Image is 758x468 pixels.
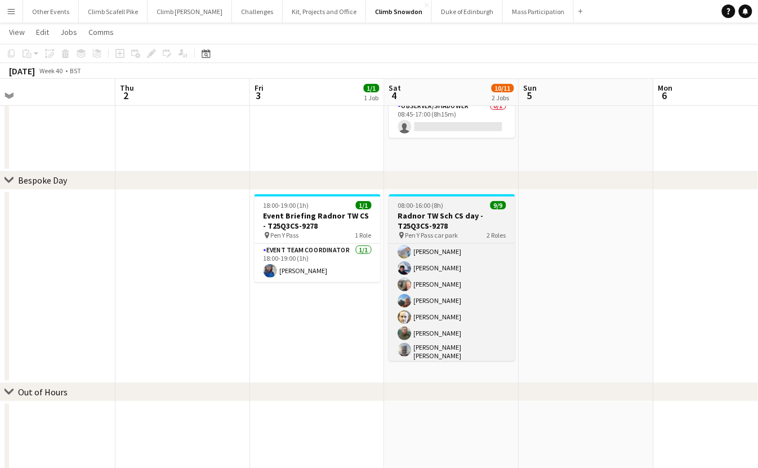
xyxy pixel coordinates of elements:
span: 9/9 [491,201,506,210]
span: Fri [255,83,264,93]
div: [DATE] [9,65,35,77]
span: 3 [253,89,264,102]
app-card-role: Mountain Leader8/808:00-16:00 (8h)[PERSON_NAME][PERSON_NAME][PERSON_NAME][PERSON_NAME][PERSON_NAM... [389,208,515,364]
app-job-card: 18:00-19:00 (1h)1/1Event Briefing Radnor TW CS - T25Q3CS-9278 Pen Y Pass1 RoleEvent Team Coordina... [255,194,381,282]
span: Pen Y Pass car park [405,231,458,239]
span: 2 [118,89,134,102]
span: 5 [522,89,537,102]
span: View [9,27,25,37]
span: 2 Roles [487,231,506,239]
span: Edit [36,27,49,37]
a: Comms [84,25,118,39]
div: BST [70,66,81,75]
span: 1/1 [364,84,380,92]
span: Sat [389,83,402,93]
span: Thu [120,83,134,93]
span: 1 Role [355,231,372,239]
span: Pen Y Pass [271,231,299,239]
h3: Event Briefing Radnor TW CS - T25Q3CS-9278 [255,211,381,231]
button: Climb [PERSON_NAME] [148,1,232,23]
button: Other Events [23,1,79,23]
a: Jobs [56,25,82,39]
button: Climb Snowdon [366,1,432,23]
app-card-role: Observer/Shadower0/108:45-17:00 (8h15m) [389,100,515,138]
app-card-role: Event Team Coordinator1/118:00-19:00 (1h)[PERSON_NAME] [255,244,381,282]
h3: Radnor TW Sch CS day - T25Q3CS-9278 [389,211,515,231]
a: Edit [32,25,53,39]
span: Jobs [60,27,77,37]
span: 18:00-19:00 (1h) [264,201,309,210]
app-job-card: 08:00-16:00 (8h)9/9Radnor TW Sch CS day - T25Q3CS-9278 Pen Y Pass car park2 Roles[PERSON_NAME]Mou... [389,194,515,361]
span: 10/11 [492,84,514,92]
button: Duke of Edinburgh [432,1,503,23]
div: 1 Job [364,93,379,102]
span: 4 [387,89,402,102]
span: Sun [524,83,537,93]
button: Challenges [232,1,283,23]
button: Kit, Projects and Office [283,1,366,23]
a: View [5,25,29,39]
div: Out of Hours [18,386,68,398]
span: Week 40 [37,66,65,75]
div: 2 Jobs [492,93,514,102]
span: Mon [658,83,673,93]
button: Mass Participation [503,1,574,23]
span: Comms [88,27,114,37]
button: Climb Scafell Pike [79,1,148,23]
div: Bespoke Day [18,175,67,186]
span: 6 [657,89,673,102]
span: 1/1 [356,201,372,210]
span: 08:00-16:00 (8h) [398,201,444,210]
